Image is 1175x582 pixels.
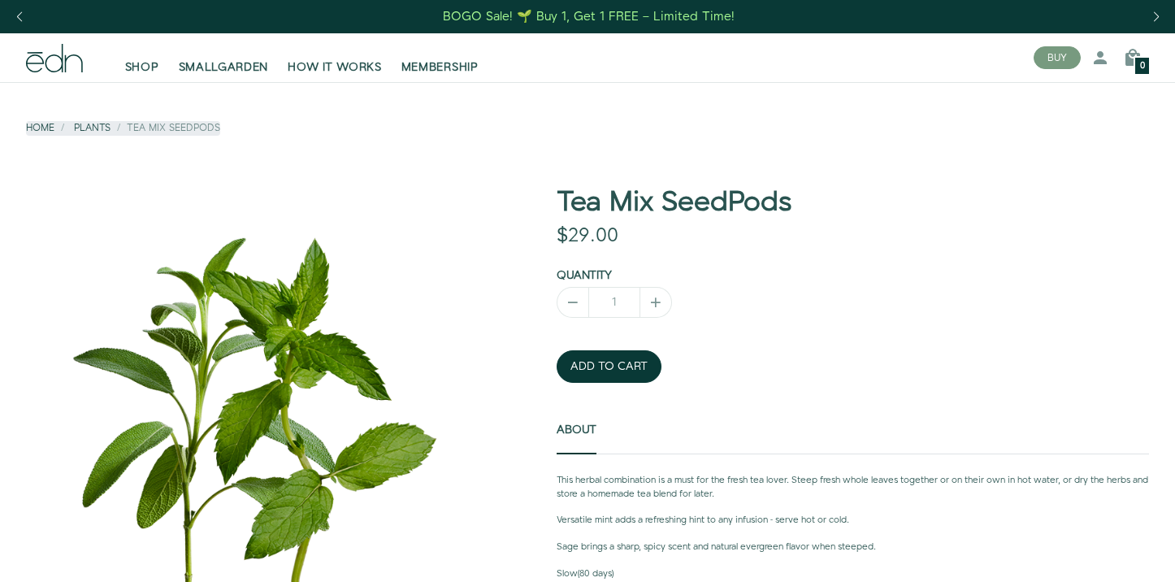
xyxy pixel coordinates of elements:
[278,40,391,76] a: HOW IT WORKS
[557,267,612,284] label: Quantity
[557,567,1149,581] p: (80 days)
[169,40,279,76] a: SMALLGARDEN
[392,40,488,76] a: MEMBERSHIP
[115,40,169,76] a: SHOP
[443,8,735,25] div: BOGO Sale! 🌱 Buy 1, Get 1 FREE – Limited Time!
[557,188,1149,218] h1: Tea Mix SeedPods
[1048,533,1159,574] iframe: Opens a widget where you can find more information
[557,222,618,250] span: $29.00
[557,514,849,527] span: Versatile mint adds a refreshing hint to any infusion - serve hot or cold.
[125,59,159,76] span: SHOP
[557,350,661,383] button: ADD TO CART
[557,567,578,580] strong: Slow
[1140,62,1145,71] span: 0
[26,121,220,135] nav: breadcrumbs
[557,406,596,454] a: About
[179,59,269,76] span: SMALLGARDEN
[1034,46,1081,69] button: BUY
[26,121,54,135] a: Home
[557,474,1149,502] p: This herbal combination is a must for the fresh tea lover. Steep fresh whole leaves together or o...
[442,4,737,29] a: BOGO Sale! 🌱 Buy 1, Get 1 FREE – Limited Time!
[401,59,479,76] span: MEMBERSHIP
[111,121,220,135] li: Tea Mix SeedPods
[74,121,111,135] a: Plants
[557,541,876,554] span: Sage brings a sharp, spicy scent and natural evergreen flavor when steeped.
[288,59,381,76] span: HOW IT WORKS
